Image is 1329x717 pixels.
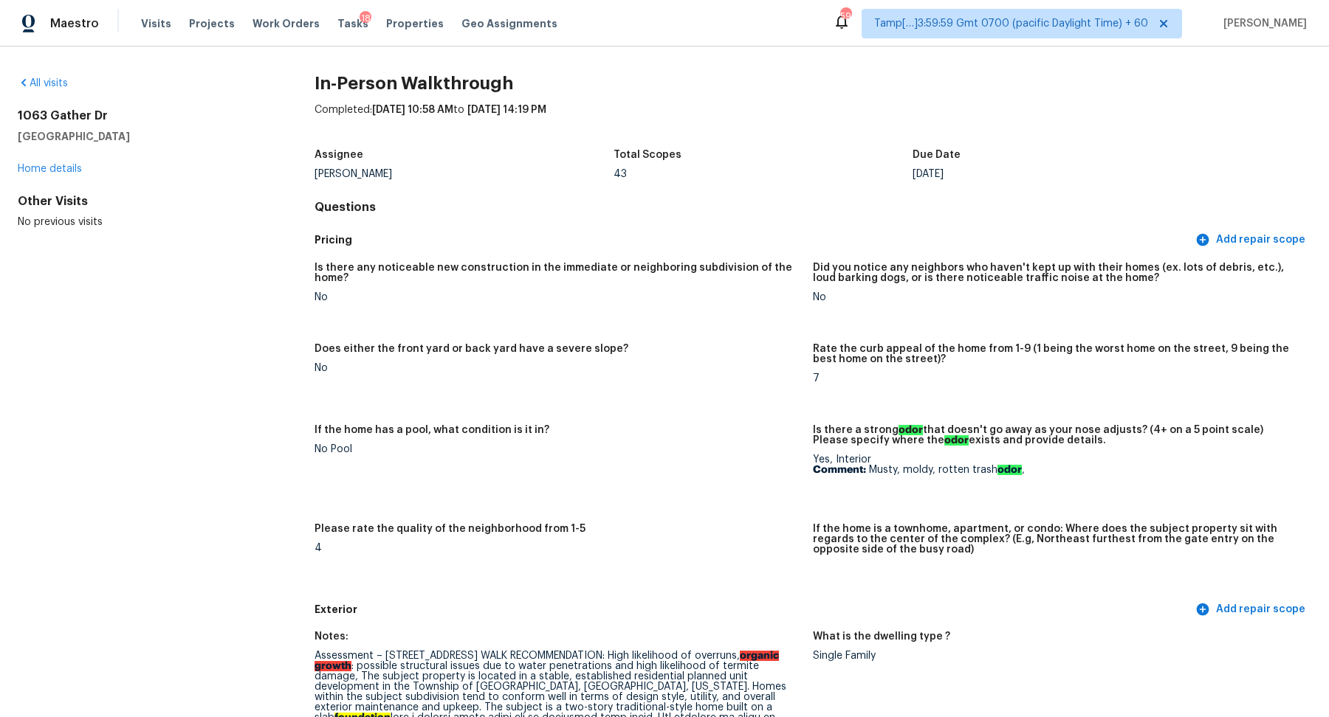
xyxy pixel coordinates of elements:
[614,169,913,179] div: 43
[18,164,82,174] a: Home details
[913,169,1212,179] div: [DATE]
[899,425,923,435] ah_el_jm_1744356538015: odor
[18,194,267,209] div: Other Visits
[813,524,1299,555] h5: If the home is a townhome, apartment, or condo: Where does the subject property sit with regards ...
[740,651,779,661] ah_el_jm_1744637036066: organic
[813,344,1299,364] h5: Rate the curb appeal of the home from 1-9 (1 being the worst home on the street, 9 being the best...
[360,11,371,26] div: 18
[813,292,1299,302] div: No
[813,651,1299,661] div: Single Family
[813,454,1299,475] div: Yes, Interior
[944,435,969,446] ah_el_jm_1744356538015: odor
[315,150,363,160] h5: Assignee
[50,16,99,31] span: Maestro
[253,16,320,31] span: Work Orders
[874,16,1148,31] span: Tamp[…]3:59:59 Gmt 0700 (pacific Daylight Time) + 60
[813,425,1299,446] h5: Is there a strong that doesn't go away as your nose adjusts? (4+ on a 5 point scale) Please speci...
[1192,226,1311,254] button: Add repair scope
[372,105,453,115] span: [DATE] 10:58 AM
[997,465,1022,475] ah_el_jm_1744356538015: odor
[18,129,267,144] h5: [GEOGRAPHIC_DATA]
[813,465,866,475] b: Comment:
[1198,600,1305,619] span: Add repair scope
[315,103,1311,141] div: Completed: to
[813,373,1299,384] div: 7
[315,425,549,435] h5: If the home has a pool, what condition is it in?
[813,631,950,642] h5: What is the dwelling type ?
[813,465,1299,475] p: Musty, moldy, rotten trash ,
[315,631,348,642] h5: Notes:
[315,232,1192,248] h5: Pricing
[315,444,801,454] div: No Pool
[840,9,851,24] div: 590
[1218,16,1307,31] span: [PERSON_NAME]
[18,78,68,89] a: All visits
[315,524,585,534] h5: Please rate the quality of the neighborhood from 1-5
[467,105,546,115] span: [DATE] 14:19 PM
[18,217,103,227] span: No previous visits
[315,363,801,373] div: No
[315,344,628,354] h5: Does either the front yard or back yard have a severe slope?
[18,108,267,123] h2: 1063 Gather Dr
[189,16,235,31] span: Projects
[813,263,1299,283] h5: Did you notice any neighbors who haven't kept up with their homes (ex. lots of debris, etc.), lou...
[315,200,1311,215] h4: Questions
[315,602,1192,617] h5: Exterior
[315,543,801,553] div: 4
[614,150,681,160] h5: Total Scopes
[315,169,614,179] div: [PERSON_NAME]
[141,16,171,31] span: Visits
[1198,231,1305,249] span: Add repair scope
[386,16,444,31] span: Properties
[1192,596,1311,623] button: Add repair scope
[315,76,1311,91] h2: In-Person Walkthrough
[337,18,368,29] span: Tasks
[315,292,801,302] div: No
[461,16,557,31] span: Geo Assignments
[315,661,351,671] ah_el_jm_1744637036066: growth
[913,150,961,160] h5: Due Date
[315,263,801,283] h5: Is there any noticeable new construction in the immediate or neighboring subdivision of the home?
